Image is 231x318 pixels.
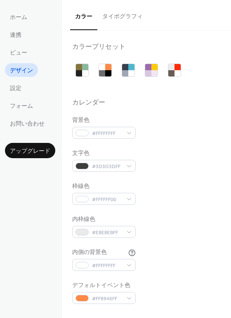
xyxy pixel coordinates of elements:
div: 枠線色 [72,182,134,191]
div: カレンダー [72,99,106,107]
a: 設定 [5,81,26,95]
span: 連携 [10,31,21,40]
button: アップグレード [5,143,55,158]
div: カラープリセット [72,43,125,52]
span: 設定 [10,84,21,93]
span: #FFFFFFFF [92,261,123,270]
span: ホーム [10,13,27,22]
a: ホーム [5,10,32,24]
span: #3D3D3DFF [92,162,123,171]
span: #EBEBEBFF [92,228,123,237]
div: 内側の背景色 [72,248,127,257]
span: #FFFFFF00 [92,195,123,204]
div: デフォルトイベント色 [72,281,134,290]
div: 文字色 [72,149,134,158]
a: デザイン [5,63,38,77]
a: ビュー [5,45,32,59]
div: 背景色 [72,116,134,125]
a: 連携 [5,28,26,41]
div: 内枠線色 [72,215,134,224]
a: フォーム [5,99,38,112]
a: お問い合わせ [5,116,49,130]
span: デザイン [10,66,33,75]
span: #FFFFFFFF [92,129,123,138]
span: アップグレード [10,147,50,156]
span: #FF8946FF [92,294,123,303]
span: お問い合わせ [10,120,45,128]
span: フォーム [10,102,33,111]
span: ビュー [10,49,27,57]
